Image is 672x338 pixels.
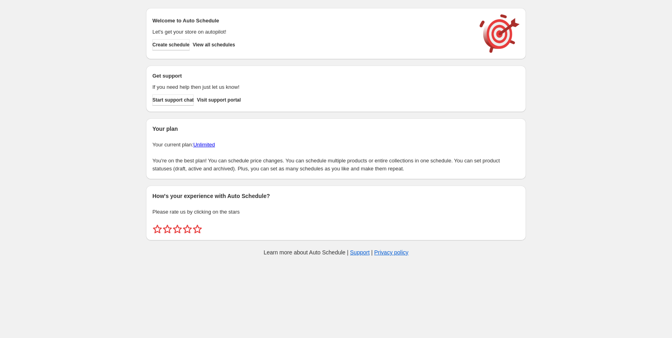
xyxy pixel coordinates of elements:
[152,72,472,80] h2: Get support
[193,39,235,50] button: View all schedules
[193,142,215,148] a: Unlimited
[350,249,370,256] a: Support
[152,17,472,25] h2: Welcome to Auto Schedule
[374,249,409,256] a: Privacy policy
[152,28,472,36] p: Let's get your store on autopilot!
[152,42,190,48] span: Create schedule
[197,97,241,103] span: Visit support portal
[152,97,194,103] span: Start support chat
[152,192,520,200] h2: How's your experience with Auto Schedule?
[152,39,190,50] button: Create schedule
[152,208,520,216] p: Please rate us by clicking on the stars
[152,141,520,149] p: Your current plan:
[264,248,408,256] p: Learn more about Auto Schedule | |
[152,83,472,91] p: If you need help then just let us know!
[152,157,520,173] p: You're on the best plan! You can schedule price changes. You can schedule multiple products or en...
[193,42,235,48] span: View all schedules
[152,94,194,106] a: Start support chat
[197,94,241,106] a: Visit support portal
[152,125,520,133] h2: Your plan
